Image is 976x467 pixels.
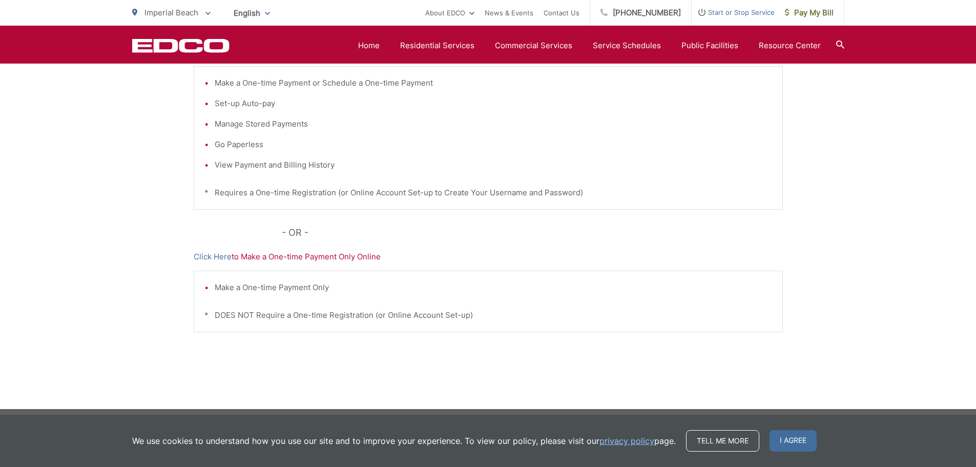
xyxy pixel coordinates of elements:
[144,8,198,17] span: Imperial Beach
[215,138,772,151] li: Go Paperless
[759,39,821,52] a: Resource Center
[215,77,772,89] li: Make a One-time Payment or Schedule a One-time Payment
[495,39,572,52] a: Commercial Services
[485,7,533,19] a: News & Events
[282,225,783,240] p: - OR -
[215,118,772,130] li: Manage Stored Payments
[599,435,654,447] a: privacy policy
[425,7,474,19] a: About EDCO
[400,39,474,52] a: Residential Services
[544,7,579,19] a: Contact Us
[204,187,772,199] p: * Requires a One-time Registration (or Online Account Set-up to Create Your Username and Password)
[226,4,278,22] span: English
[785,7,834,19] span: Pay My Bill
[132,38,230,53] a: EDCD logo. Return to the homepage.
[358,39,380,52] a: Home
[194,251,783,263] p: to Make a One-time Payment Only Online
[770,430,817,452] span: I agree
[215,159,772,171] li: View Payment and Billing History
[681,39,738,52] a: Public Facilities
[194,251,232,263] a: Click Here
[215,97,772,110] li: Set-up Auto-pay
[593,39,661,52] a: Service Schedules
[204,309,772,321] p: * DOES NOT Require a One-time Registration (or Online Account Set-up)
[686,430,759,452] a: Tell me more
[215,281,772,294] li: Make a One-time Payment Only
[132,435,676,447] p: We use cookies to understand how you use our site and to improve your experience. To view our pol...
